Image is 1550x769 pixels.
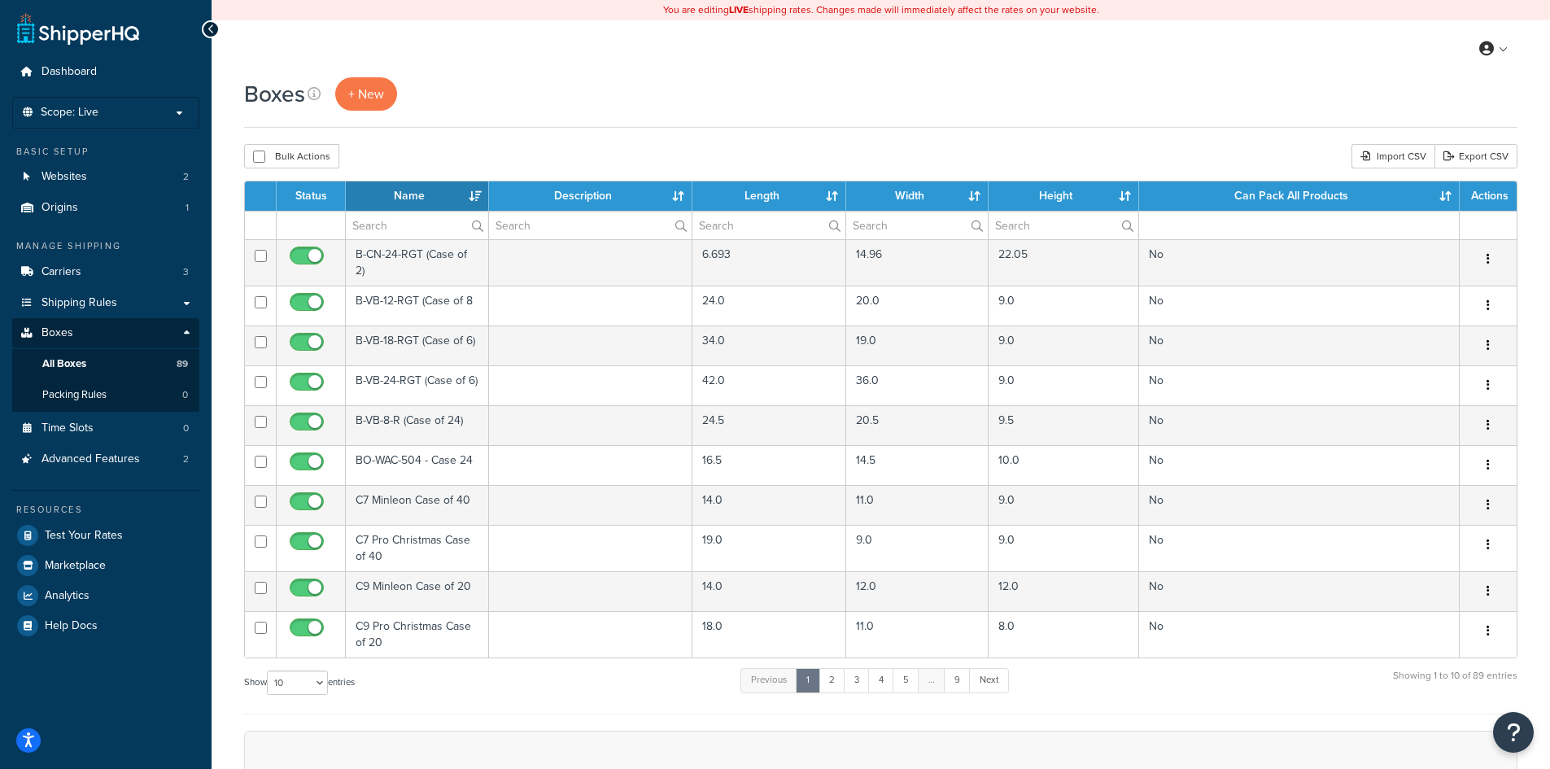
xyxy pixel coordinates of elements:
td: 20.0 [846,286,988,326]
a: 4 [868,668,894,693]
li: Advanced Features [12,444,199,474]
input: Search [489,212,692,239]
span: 0 [182,388,188,402]
td: 14.0 [692,571,846,611]
th: Actions [1460,181,1517,211]
a: Marketplace [12,551,199,580]
td: No [1139,485,1460,525]
span: 2 [183,170,189,184]
span: Packing Rules [42,388,107,402]
td: 9.5 [989,405,1139,445]
a: Help Docs [12,611,199,640]
a: Shipping Rules [12,288,199,318]
td: BO-WAC-504 - Case 24 [346,445,489,485]
td: C9 Pro Christmas Case of 20 [346,611,489,658]
td: No [1139,326,1460,365]
td: 12.0 [989,571,1139,611]
a: Previous [740,668,797,693]
td: 18.0 [692,611,846,658]
label: Show entries [244,671,355,695]
td: No [1139,525,1460,571]
td: No [1139,611,1460,658]
span: Time Slots [41,422,94,435]
td: No [1139,286,1460,326]
a: Origins 1 [12,193,199,223]
td: 9.0 [989,286,1139,326]
td: No [1139,405,1460,445]
span: Shipping Rules [41,296,117,310]
a: Dashboard [12,57,199,87]
td: B-VB-8-R (Case of 24) [346,405,489,445]
a: 1 [796,668,820,693]
h1: Boxes [244,78,305,110]
div: Manage Shipping [12,239,199,253]
span: Websites [41,170,87,184]
span: 2 [183,452,189,466]
a: Advanced Features 2 [12,444,199,474]
th: Length : activate to sort column ascending [692,181,846,211]
span: All Boxes [42,357,86,371]
td: 10.0 [989,445,1139,485]
div: Basic Setup [12,145,199,159]
span: Help Docs [45,619,98,633]
li: All Boxes [12,349,199,379]
th: Status [277,181,346,211]
td: No [1139,239,1460,286]
a: Websites 2 [12,162,199,192]
span: Origins [41,201,78,215]
span: 0 [183,422,189,435]
a: Carriers 3 [12,257,199,287]
td: 11.0 [846,485,988,525]
span: Test Your Rates [45,529,123,543]
td: 9.0 [989,485,1139,525]
div: Showing 1 to 10 of 89 entries [1393,666,1517,701]
th: Height : activate to sort column ascending [989,181,1139,211]
span: 1 [186,201,189,215]
span: 3 [183,265,189,279]
input: Search [692,212,845,239]
a: 5 [893,668,919,693]
input: Search [346,212,488,239]
th: Can Pack All Products : activate to sort column ascending [1139,181,1460,211]
td: No [1139,365,1460,405]
td: 9.0 [989,365,1139,405]
td: B-VB-24-RGT (Case of 6) [346,365,489,405]
a: Export CSV [1434,144,1517,168]
td: 34.0 [692,326,846,365]
a: 2 [819,668,845,693]
select: Showentries [267,671,328,695]
td: 14.0 [692,485,846,525]
a: Test Your Rates [12,521,199,550]
td: 19.0 [692,525,846,571]
td: B-VB-12-RGT (Case of 8 [346,286,489,326]
span: Scope: Live [41,106,98,120]
li: Websites [12,162,199,192]
li: Boxes [12,318,199,411]
input: Search [846,212,987,239]
td: C7 Minleon Case of 40 [346,485,489,525]
a: Analytics [12,581,199,610]
span: Boxes [41,326,73,340]
a: … [918,668,945,693]
a: 9 [944,668,971,693]
td: No [1139,571,1460,611]
li: Carriers [12,257,199,287]
td: 19.0 [846,326,988,365]
a: Next [969,668,1009,693]
a: Time Slots 0 [12,413,199,443]
td: 9.0 [846,525,988,571]
td: 22.05 [989,239,1139,286]
td: 8.0 [989,611,1139,658]
td: C9 Minleon Case of 20 [346,571,489,611]
span: 89 [177,357,188,371]
a: Packing Rules 0 [12,380,199,410]
td: 42.0 [692,365,846,405]
td: 12.0 [846,571,988,611]
span: Carriers [41,265,81,279]
span: Advanced Features [41,452,140,466]
div: Resources [12,503,199,517]
td: B-VB-18-RGT (Case of 6) [346,326,489,365]
span: + New [348,85,384,103]
input: Search [989,212,1138,239]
